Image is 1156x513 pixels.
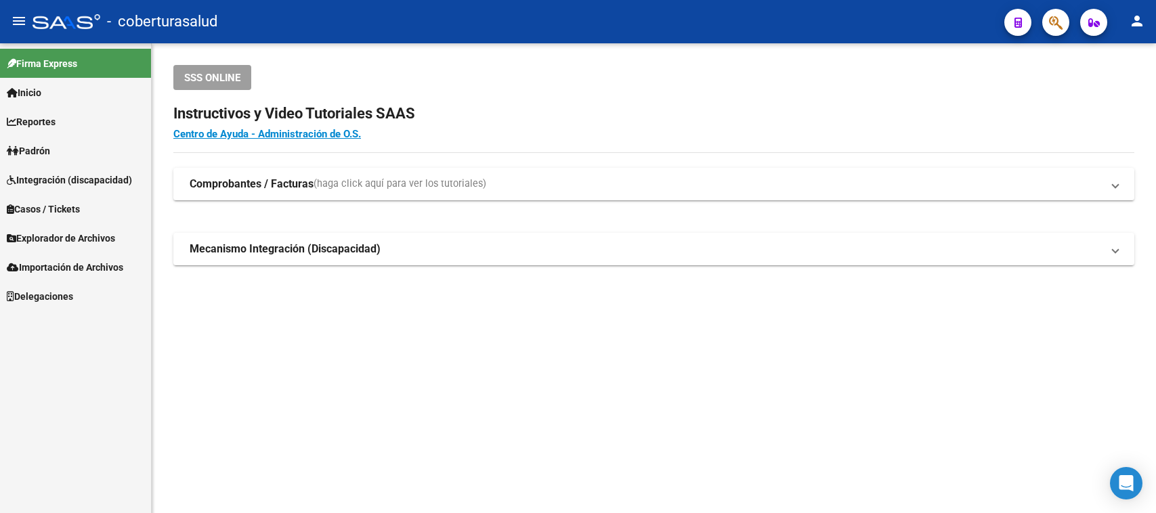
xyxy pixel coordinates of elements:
strong: Mecanismo Integración (Discapacidad) [190,242,381,256]
h2: Instructivos y Video Tutoriales SAAS [173,101,1134,127]
span: Integración (discapacidad) [7,173,132,187]
span: Delegaciones [7,289,73,304]
button: SSS ONLINE [173,65,251,90]
span: SSS ONLINE [184,72,240,84]
span: Explorador de Archivos [7,231,115,246]
span: Importación de Archivos [7,260,123,275]
span: (haga click aquí para ver los tutoriales) [314,177,486,192]
span: Reportes [7,114,56,129]
mat-icon: menu [11,13,27,29]
mat-icon: person [1129,13,1145,29]
mat-expansion-panel-header: Mecanismo Integración (Discapacidad) [173,233,1134,265]
div: Open Intercom Messenger [1110,467,1142,499]
mat-expansion-panel-header: Comprobantes / Facturas(haga click aquí para ver los tutoriales) [173,168,1134,200]
span: Firma Express [7,56,77,71]
span: Padrón [7,143,50,158]
a: Centro de Ayuda - Administración de O.S. [173,128,361,140]
span: Inicio [7,85,41,100]
span: - coberturasalud [107,7,217,37]
strong: Comprobantes / Facturas [190,177,314,192]
span: Casos / Tickets [7,202,80,217]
